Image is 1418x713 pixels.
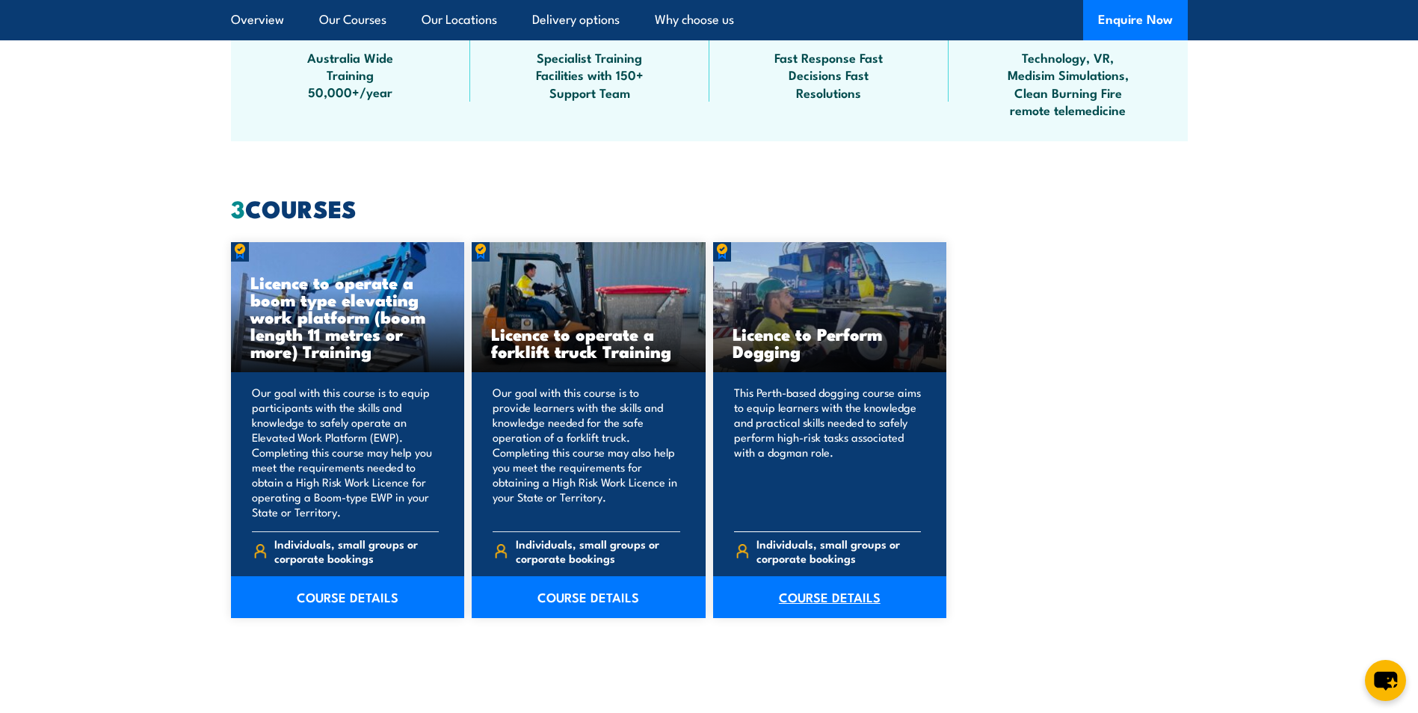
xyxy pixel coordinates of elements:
[1365,660,1406,701] button: chat-button
[713,576,947,618] a: COURSE DETAILS
[522,49,657,101] span: Specialist Training Facilities with 150+ Support Team
[231,189,245,226] strong: 3
[250,274,446,359] h3: Licence to operate a boom type elevating work platform (boom length 11 metres or more) Training
[472,576,706,618] a: COURSE DETAILS
[493,385,680,519] p: Our goal with this course is to provide learners with the skills and knowledge needed for the saf...
[762,49,896,101] span: Fast Response Fast Decisions Fast Resolutions
[1001,49,1135,119] span: Technology, VR, Medisim Simulations, Clean Burning Fire remote telemedicine
[274,537,439,565] span: Individuals, small groups or corporate bookings
[283,49,418,101] span: Australia Wide Training 50,000+/year
[516,537,680,565] span: Individuals, small groups or corporate bookings
[756,537,921,565] span: Individuals, small groups or corporate bookings
[733,325,928,359] h3: Licence to Perform Dogging
[491,325,686,359] h3: Licence to operate a forklift truck Training
[231,197,1188,218] h2: COURSES
[231,576,465,618] a: COURSE DETAILS
[734,385,922,519] p: This Perth-based dogging course aims to equip learners with the knowledge and practical skills ne...
[252,385,440,519] p: Our goal with this course is to equip participants with the skills and knowledge to safely operat...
